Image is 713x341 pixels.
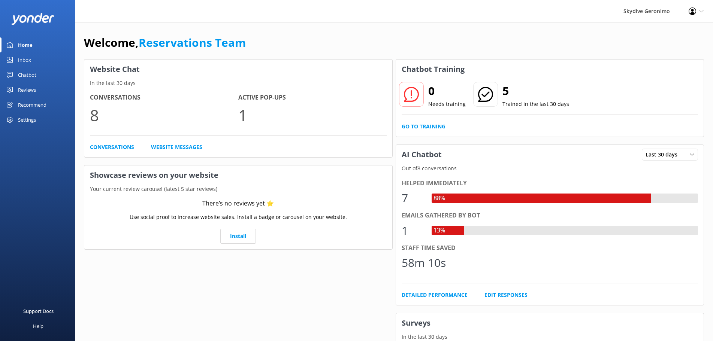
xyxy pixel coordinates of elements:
[84,165,392,185] h3: Showcase reviews on your website
[502,100,569,108] p: Trained in the last 30 days
[18,52,31,67] div: Inbox
[402,211,698,220] div: Emails gathered by bot
[130,213,347,221] p: Use social proof to increase website sales. Install a badge or carousel on your website.
[484,291,528,299] a: Edit Responses
[402,222,424,240] div: 1
[84,79,392,87] p: In the last 30 days
[502,82,569,100] h2: 5
[202,199,274,208] div: There’s no reviews yet ⭐
[432,226,447,235] div: 13%
[428,100,466,108] p: Needs training
[90,93,238,103] h4: Conversations
[84,34,246,52] h1: Welcome,
[18,112,36,127] div: Settings
[396,145,447,164] h3: AI Chatbot
[402,254,446,272] div: 58m 10s
[646,150,682,159] span: Last 30 days
[402,189,424,207] div: 7
[432,194,447,203] div: 88%
[396,313,704,333] h3: Surveys
[18,82,36,97] div: Reviews
[18,97,46,112] div: Recommend
[23,304,54,319] div: Support Docs
[18,67,36,82] div: Chatbot
[90,103,238,128] p: 8
[396,333,704,341] p: In the last 30 days
[151,143,202,151] a: Website Messages
[11,13,54,25] img: yonder-white-logo.png
[396,60,470,79] h3: Chatbot Training
[402,243,698,253] div: Staff time saved
[90,143,134,151] a: Conversations
[238,103,387,128] p: 1
[428,82,466,100] h2: 0
[18,37,33,52] div: Home
[84,185,392,193] p: Your current review carousel (latest 5 star reviews)
[402,122,445,131] a: Go to Training
[139,35,246,50] a: Reservations Team
[33,319,43,334] div: Help
[220,229,256,244] a: Install
[84,60,392,79] h3: Website Chat
[238,93,387,103] h4: Active Pop-ups
[402,179,698,188] div: Helped immediately
[396,164,704,173] p: Out of 8 conversations
[402,291,468,299] a: Detailed Performance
